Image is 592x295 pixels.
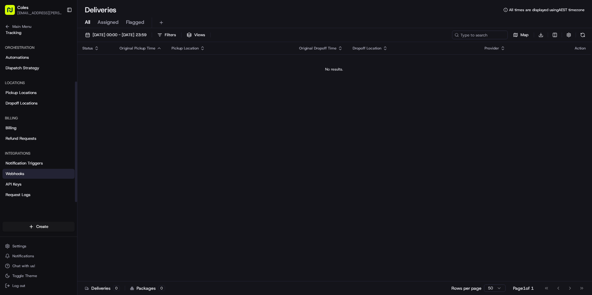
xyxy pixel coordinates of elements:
a: Refund Requests [2,134,75,143]
span: Filters [165,32,176,38]
button: Notifications [2,252,75,260]
div: Packages [130,285,165,291]
div: Orchestration [2,43,75,53]
span: Automations [6,55,29,60]
span: All times are displayed using AEST timezone [509,7,585,12]
button: Settings [2,242,75,250]
button: Main Menu [2,22,75,31]
span: Status [82,46,93,51]
button: Refresh [578,31,587,39]
span: Original Pickup Time [120,46,155,51]
div: 0 [158,285,165,291]
div: Locations [2,78,75,88]
div: 0 [113,285,120,291]
input: Type to search [452,31,508,39]
button: [DATE] 00:00 - [DATE] 23:59 [82,31,149,39]
span: Dropoff Location [353,46,381,51]
span: Create [36,224,48,229]
p: Welcome 👋 [6,25,113,35]
a: Webhooks [2,169,75,179]
div: Page 1 of 1 [513,285,534,291]
span: Dispatch Strategy [6,65,39,71]
div: Action [575,46,586,51]
span: Pickup Locations [6,90,37,96]
button: Coles [17,4,28,11]
button: Start new chat [105,61,113,68]
span: [DATE] 00:00 - [DATE] 23:59 [93,32,146,38]
a: Billing [2,123,75,133]
a: Dispatch Strategy [2,63,75,73]
span: Dropoff Locations [6,100,37,106]
span: Main Menu [12,24,31,29]
span: Notification Triggers [6,160,43,166]
span: API Documentation [59,90,99,96]
div: No results. [80,67,588,72]
div: Integrations [2,148,75,158]
span: Webhooks [6,171,24,177]
span: Settings [12,244,26,249]
button: Views [184,31,208,39]
a: Automations [2,53,75,62]
span: Request Logs [6,192,30,198]
a: 💻API Documentation [50,87,102,98]
h1: Deliveries [85,5,116,15]
button: Coles[EMAIL_ADDRESS][PERSON_NAME][PERSON_NAME][DOMAIN_NAME] [2,2,64,17]
div: 💻 [52,90,57,95]
a: Powered byPylon [44,105,75,109]
span: Pickup Location [172,46,199,51]
div: Start new chat [21,59,102,65]
a: 📗Knowledge Base [4,87,50,98]
input: Clear [16,40,102,46]
div: We're available if you need us! [21,65,78,70]
span: Provider [485,46,499,51]
p: Rows per page [451,285,481,291]
span: Refund Requests [6,136,36,141]
button: Create [2,222,75,232]
a: Request Logs [2,190,75,200]
a: Pickup Locations [2,88,75,98]
span: Original Dropoff Time [299,46,337,51]
span: API Keys [6,182,21,187]
a: API Keys [2,179,75,189]
button: Map [510,31,531,39]
div: Deliveries [85,285,120,291]
button: Toggle Theme [2,271,75,280]
span: Knowledge Base [12,90,47,96]
span: Notifications [12,254,34,259]
img: 1736555255976-a54dd68f-1ca7-489b-9aae-adbdc363a1c4 [6,59,17,70]
span: Billing [6,125,16,131]
button: Log out [2,281,75,290]
div: Billing [2,113,75,123]
span: All [85,19,90,26]
a: Tracking [2,28,75,38]
button: Filters [155,31,179,39]
span: Log out [12,283,25,288]
span: Views [194,32,205,38]
img: Nash [6,6,19,19]
span: Toggle Theme [12,273,37,278]
span: Flagged [126,19,144,26]
button: [EMAIL_ADDRESS][PERSON_NAME][PERSON_NAME][DOMAIN_NAME] [17,11,62,15]
span: Map [520,32,529,38]
span: Chat with us! [12,263,35,268]
span: Assigned [98,19,119,26]
div: 📗 [6,90,11,95]
button: Chat with us! [2,262,75,270]
a: Notification Triggers [2,158,75,168]
span: Pylon [62,105,75,109]
a: Dropoff Locations [2,98,75,108]
span: Tracking [6,30,21,36]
